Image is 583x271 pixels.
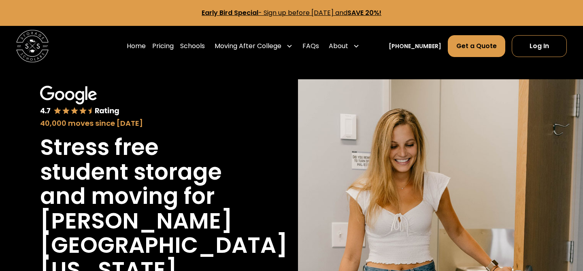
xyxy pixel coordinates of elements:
[152,35,174,57] a: Pricing
[302,35,319,57] a: FAQs
[202,8,258,17] strong: Early Bird Special
[202,8,381,17] a: Early Bird Special- Sign up before [DATE] andSAVE 20%!
[40,135,245,209] h1: Stress free student storage and moving for
[16,30,49,62] img: Storage Scholars main logo
[389,42,441,51] a: [PHONE_NUMBER]
[329,41,348,51] div: About
[40,86,119,116] img: Google 4.7 star rating
[215,41,281,51] div: Moving After College
[512,35,567,57] a: Log In
[180,35,205,57] a: Schools
[127,35,146,57] a: Home
[40,118,245,129] div: 40,000 moves since [DATE]
[448,35,505,57] a: Get a Quote
[347,8,381,17] strong: SAVE 20%!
